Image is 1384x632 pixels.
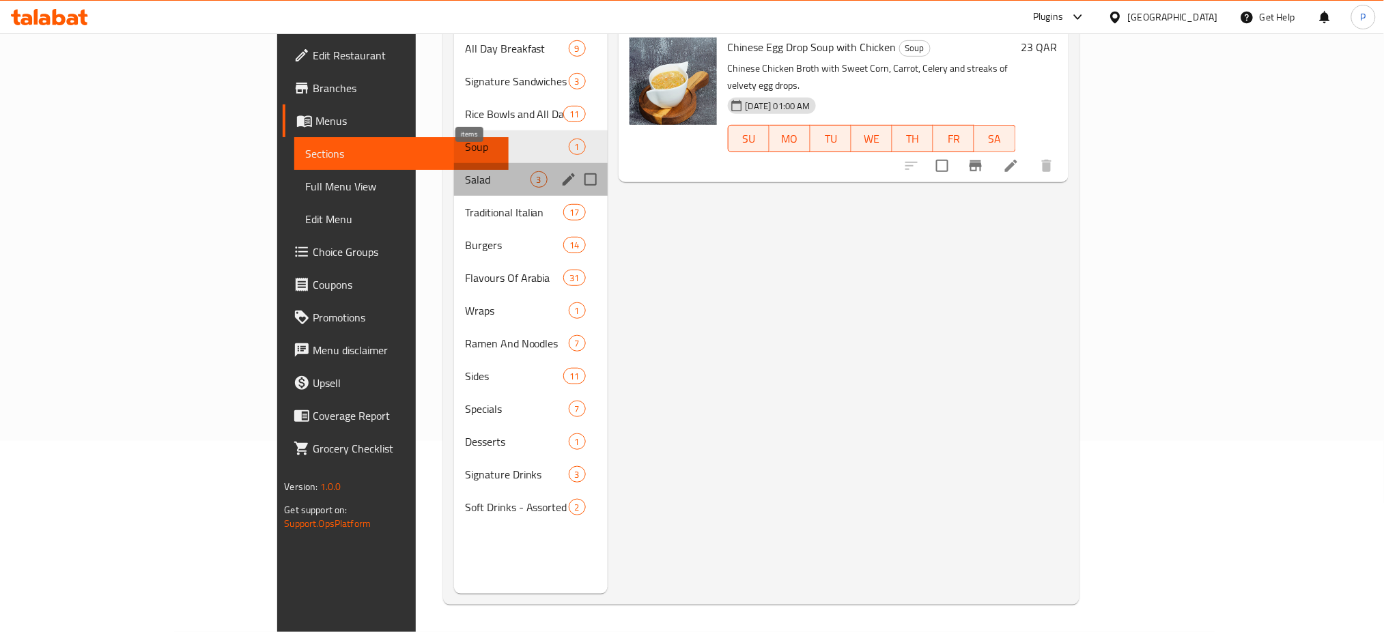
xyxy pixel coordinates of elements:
[320,478,341,495] span: 1.0.0
[283,72,509,104] a: Branches
[465,40,569,57] span: All Day Breakfast
[569,499,586,515] div: items
[305,178,498,195] span: Full Menu View
[775,129,805,149] span: MO
[283,301,509,334] a: Promotions
[569,75,585,88] span: 3
[305,211,498,227] span: Edit Menu
[294,137,509,170] a: Sections
[465,237,564,253] span: Burgers
[283,334,509,367] a: Menu disclaimer
[569,304,585,317] span: 1
[569,337,585,350] span: 7
[939,129,969,149] span: FR
[465,171,531,188] span: Salad
[1128,10,1218,25] div: [GEOGRAPHIC_DATA]
[569,335,586,351] div: items
[1003,158,1019,174] a: Edit menu item
[569,468,585,481] span: 3
[313,440,498,457] span: Grocery Checklist
[531,173,547,186] span: 3
[283,235,509,268] a: Choice Groups
[1030,149,1063,182] button: delete
[313,276,498,293] span: Coupons
[454,294,608,327] div: Wraps1
[569,501,585,514] span: 2
[284,501,347,519] span: Get support on:
[569,139,586,155] div: items
[564,206,584,219] span: 17
[454,65,608,98] div: Signature Sandwiches3
[728,37,896,57] span: Chinese Egg Drop Soup with Chicken
[899,40,931,57] div: Soup
[454,98,608,130] div: Rice Bowls and All Day Lunch11
[851,125,892,152] button: WE
[465,466,569,483] span: Signature Drinks
[294,203,509,235] a: Edit Menu
[454,425,608,458] div: Desserts1
[313,80,498,96] span: Branches
[465,139,569,155] span: Soup
[900,40,930,56] span: Soup
[454,196,608,229] div: Traditional Italian17
[569,433,586,450] div: items
[283,367,509,399] a: Upsell
[454,360,608,392] div: Sides11
[734,129,764,149] span: SU
[563,204,585,220] div: items
[563,368,585,384] div: items
[454,458,608,491] div: Signature Drinks3
[465,368,564,384] span: Sides
[465,73,569,89] span: Signature Sandwiches
[283,399,509,432] a: Coverage Report
[454,229,608,261] div: Burgers14
[563,237,585,253] div: items
[454,491,608,523] div: Soft Drinks - Assorted2
[569,401,586,417] div: items
[465,335,569,351] div: Ramen And Noodles
[769,125,810,152] button: MO
[563,270,585,286] div: items
[313,342,498,358] span: Menu disclaimer
[283,39,509,72] a: Edit Restaurant
[928,152,957,180] span: Select to update
[313,375,498,391] span: Upsell
[563,106,585,122] div: items
[728,60,1016,94] p: Chinese Chicken Broth with Sweet Corn, Carrot, Celery and streaks of velvety egg drops.
[454,130,608,163] div: Soup1
[465,204,564,220] span: Traditional Italian
[465,270,564,286] span: Flavours Of Arabia
[980,129,1010,149] span: SA
[465,401,569,417] span: Specials
[465,499,569,515] div: Soft Drinks - Assorted
[569,435,585,448] span: 1
[454,327,608,360] div: Ramen And Noodles7
[454,32,608,65] div: All Day Breakfast9
[564,272,584,285] span: 31
[465,106,564,122] span: Rice Bowls and All Day Lunch
[569,403,585,416] span: 7
[630,38,717,125] img: Chinese Egg Drop Soup with Chicken
[569,40,586,57] div: items
[816,129,846,149] span: TU
[564,108,584,121] span: 11
[892,125,933,152] button: TH
[974,125,1015,152] button: SA
[559,169,579,190] button: edit
[454,27,608,529] nav: Menu sections
[315,113,498,129] span: Menus
[959,149,992,182] button: Branch-specific-item
[465,433,569,450] span: Desserts
[564,239,584,252] span: 14
[933,125,974,152] button: FR
[313,407,498,424] span: Coverage Report
[465,302,569,319] span: Wraps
